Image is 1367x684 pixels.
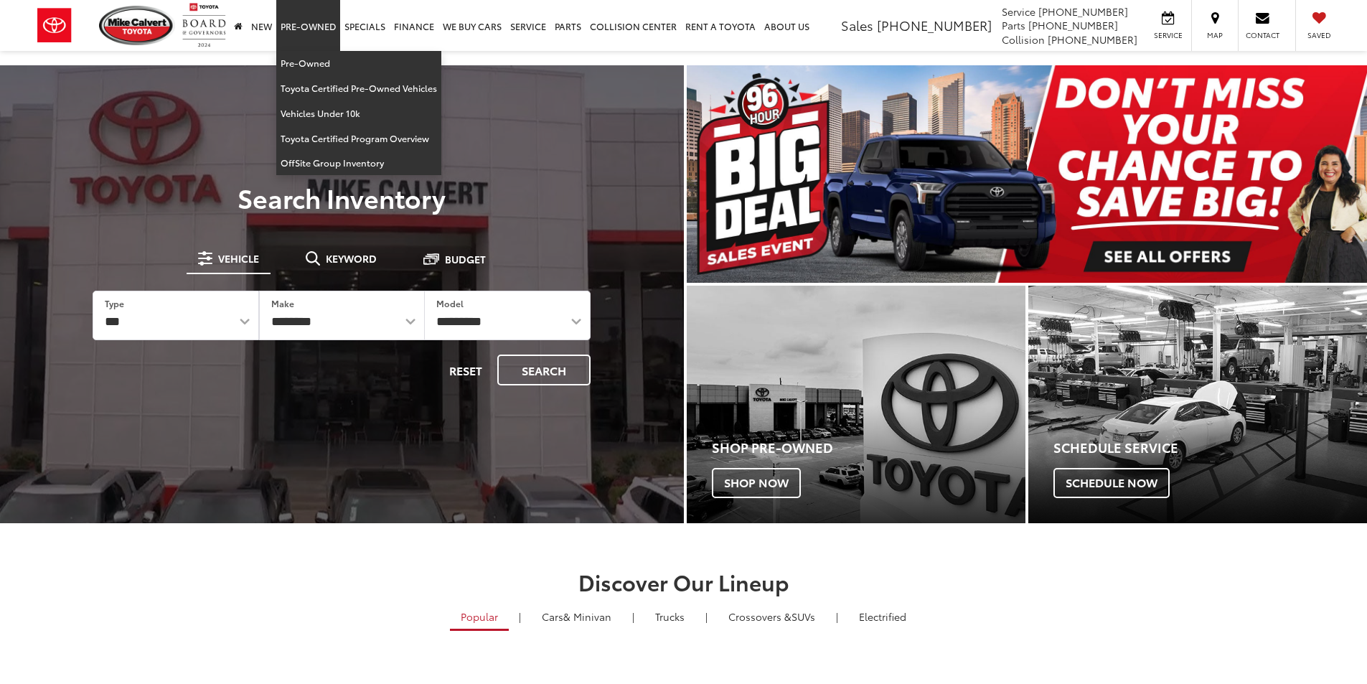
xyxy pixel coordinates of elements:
[1028,286,1367,523] div: Toyota
[436,297,464,309] label: Model
[1053,468,1170,498] span: Schedule Now
[841,16,873,34] span: Sales
[99,6,175,45] img: Mike Calvert Toyota
[276,51,441,76] a: Pre-Owned
[105,297,124,309] label: Type
[1038,4,1128,19] span: [PHONE_NUMBER]
[644,604,695,629] a: Trucks
[60,183,624,212] h3: Search Inventory
[702,609,711,624] li: |
[718,604,826,629] a: SUVs
[629,609,638,624] li: |
[276,76,441,101] a: Toyota Certified Pre-Owned Vehicles
[1152,30,1184,40] span: Service
[1048,32,1137,47] span: [PHONE_NUMBER]
[271,297,294,309] label: Make
[326,253,377,263] span: Keyword
[1002,4,1035,19] span: Service
[687,286,1025,523] a: Shop Pre-Owned Shop Now
[437,355,494,385] button: Reset
[178,570,1190,594] h2: Discover Our Lineup
[276,151,441,175] a: OffSite Group Inventory
[445,254,486,264] span: Budget
[1002,18,1025,32] span: Parts
[1303,30,1335,40] span: Saved
[218,253,259,263] span: Vehicle
[1199,30,1231,40] span: Map
[1246,30,1279,40] span: Contact
[1028,286,1367,523] a: Schedule Service Schedule Now
[687,286,1025,523] div: Toyota
[712,441,1025,455] h4: Shop Pre-Owned
[276,101,441,126] a: Vehicles Under 10k
[832,609,842,624] li: |
[450,604,509,631] a: Popular
[1002,32,1045,47] span: Collision
[497,355,591,385] button: Search
[1053,441,1367,455] h4: Schedule Service
[728,609,791,624] span: Crossovers &
[877,16,992,34] span: [PHONE_NUMBER]
[848,604,917,629] a: Electrified
[1028,18,1118,32] span: [PHONE_NUMBER]
[515,609,525,624] li: |
[276,126,441,151] a: Toyota Certified Program Overview
[712,468,801,498] span: Shop Now
[563,609,611,624] span: & Minivan
[531,604,622,629] a: Cars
